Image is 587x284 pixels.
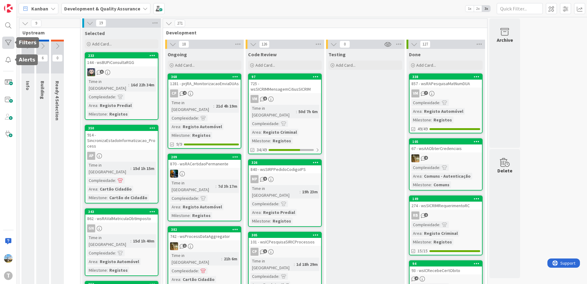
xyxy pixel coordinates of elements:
[87,78,128,92] div: Time in [GEOGRAPHIC_DATA]
[168,232,241,240] div: 742 - wsProcessDataAggregator
[128,81,129,88] span: :
[431,239,432,245] span: :
[439,164,440,171] span: :
[249,80,321,93] div: 725 - wsSICRIMMensagemCitiusSICRIM
[168,160,241,168] div: 870 - wsRACertidaoPermanente
[424,156,428,160] span: 4
[107,267,108,274] span: :
[168,73,241,149] a: 3681281 - prjRA_MonitorizacaoEnviaDUAsCPTime in [GEOGRAPHIC_DATA]:21d 4h 19mComplexidade:Area:Reg...
[432,181,451,188] div: Comuns
[414,276,418,280] span: 4
[251,273,278,280] div: Complexidade
[295,261,319,268] div: 1d 18h 29m
[432,239,453,245] div: Registos
[412,197,482,201] div: 149
[85,125,158,150] div: 350914 - SincronizaEstadoInformatizacao_Process
[92,41,112,47] span: Add Card...
[97,102,98,109] span: :
[410,211,482,219] div: RB
[115,250,116,256] span: :
[410,261,482,274] div: 9493 - wsICRecebeCertObito
[181,203,224,210] div: Registo Automóvel
[411,239,431,245] div: Milestone
[216,183,239,190] div: 7d 3h 17m
[98,102,133,109] div: Registo Predial
[271,218,293,224] div: Registos
[418,126,428,132] span: 49/49
[422,108,465,115] div: Registo Automóvel
[171,75,241,79] div: 368
[328,51,346,57] span: Testing
[251,120,278,127] div: Complexidade
[171,155,241,159] div: 209
[108,267,129,274] div: Registos
[115,93,116,100] span: :
[409,51,421,57] span: Done
[85,152,158,160] div: AP
[170,115,198,121] div: Complexidade
[270,218,271,224] span: :
[248,73,322,154] a: 97725 - wsSICRIMMensagemCitiusSICRIMVMTime in [GEOGRAPHIC_DATA]:50d 7h 6mComplexidade:Area:Regist...
[411,108,422,115] div: Area
[87,224,95,232] div: GN
[98,186,133,192] div: Cartão Cidadão
[251,129,261,136] div: Area
[170,179,216,193] div: Time in [GEOGRAPHIC_DATA]
[170,267,198,274] div: Complexidade
[411,221,439,228] div: Complexidade
[170,252,221,266] div: Time in [GEOGRAPHIC_DATA]
[87,152,95,160] div: AP
[410,89,482,97] div: VM
[249,74,321,93] div: 97725 - wsSICRIMMensagemCitiusSICRIM
[180,276,181,283] span: :
[251,209,261,216] div: Area
[88,53,158,58] div: 233
[54,81,60,120] span: Ready 4 Selection
[410,139,482,144] div: 105
[432,116,453,123] div: Registos
[170,203,180,210] div: Area
[166,30,480,36] span: Development
[251,175,259,183] div: MP
[168,51,187,57] span: Ongoing
[336,62,356,68] span: Add Card...
[411,173,422,179] div: Area
[249,160,321,173] div: 326840 - wsSIRPPedidoCodigoIPS
[52,54,63,62] span: 0
[31,5,48,12] span: Kanban
[87,250,115,256] div: Complexidade
[251,75,321,79] div: 97
[85,208,158,276] a: 343862 - wsRAValMatriculaObtImpostoGNTime in [GEOGRAPHIC_DATA]:15d 1h 40mComplexidade:Area:Regist...
[248,51,277,57] span: Code Review
[424,213,428,217] span: 2
[278,120,279,127] span: :
[19,40,37,45] h5: Filters
[85,52,158,120] a: 233144 - wsBUPiConsultaRGGLSTime in [GEOGRAPHIC_DATA]:16d 22h 34mComplexidade:Area:Registo Predia...
[422,108,422,115] span: :
[422,173,472,179] div: Comuns - Autenticação
[297,108,319,115] div: 50d 7h 6m
[270,137,271,144] span: :
[301,188,319,195] div: 19h 23m
[497,167,512,174] div: Delete
[249,238,321,246] div: 101 - wsICPesquisaSIRICProcessos
[411,154,419,162] img: JC
[4,271,13,280] div: T
[22,30,72,36] span: Upstream
[85,125,158,203] a: 350914 - SincronizaEstadoInformatizacao_ProcessAPTime in [GEOGRAPHIC_DATA]:15d 1h 15mComplexidade...
[64,6,140,12] b: Development & Quality Assurance
[87,186,97,192] div: Area
[98,258,141,265] div: Registo Automóvel
[170,212,190,219] div: Milestone
[87,102,97,109] div: Area
[409,73,483,133] a: 338857 - wsRAPesquisaMatNumDUAVMComplexidade:Area:Registo AutomóvelMilestone:Registos49/49
[412,262,482,266] div: 94
[180,203,181,210] span: :
[216,183,216,190] span: :
[410,266,482,274] div: 93 - wsICRecebeCertObito
[88,210,158,214] div: 343
[37,54,48,62] span: 6
[85,209,158,215] div: 343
